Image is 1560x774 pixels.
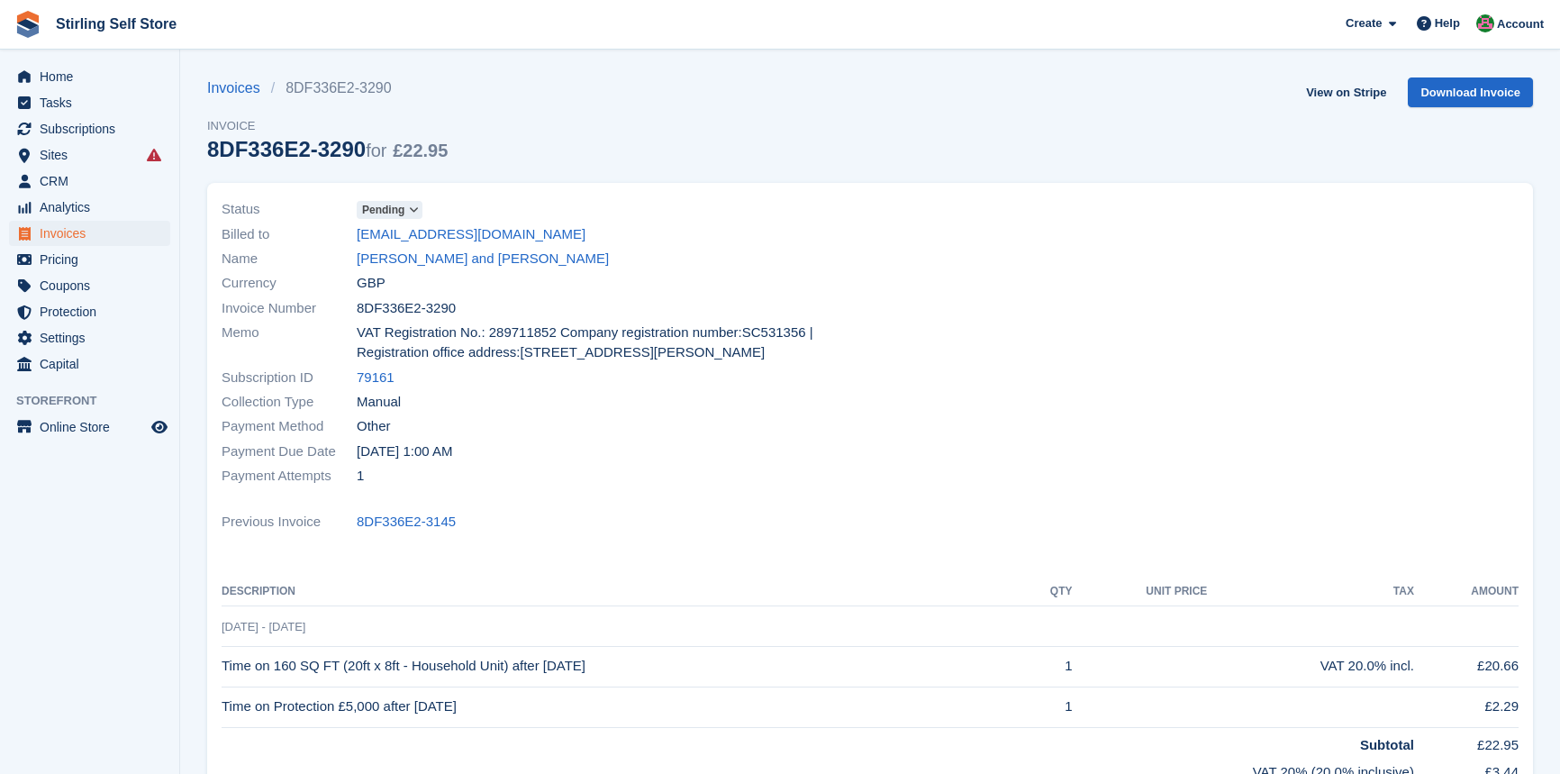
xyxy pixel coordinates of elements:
[222,687,1023,727] td: Time on Protection £5,000 after [DATE]
[9,195,170,220] a: menu
[357,368,395,388] a: 79161
[1207,578,1414,606] th: Tax
[357,466,364,487] span: 1
[1207,656,1414,677] div: VAT 20.0% incl.
[40,142,148,168] span: Sites
[222,224,357,245] span: Billed to
[357,199,422,220] a: Pending
[16,392,179,410] span: Storefront
[222,442,357,462] span: Payment Due Date
[9,247,170,272] a: menu
[1299,77,1393,107] a: View on Stripe
[1023,578,1072,606] th: QTY
[207,77,448,99] nav: breadcrumbs
[222,392,357,413] span: Collection Type
[393,141,448,160] span: £22.95
[1023,687,1072,727] td: 1
[40,273,148,298] span: Coupons
[9,116,170,141] a: menu
[222,368,357,388] span: Subscription ID
[357,323,859,363] span: VAT Registration No.: 289711852 Company registration number:SC531356 | Registration office addres...
[147,148,161,162] i: Smart entry sync failures have occurred
[9,273,170,298] a: menu
[40,247,148,272] span: Pricing
[1346,14,1382,32] span: Create
[40,221,148,246] span: Invoices
[222,578,1023,606] th: Description
[40,351,148,377] span: Capital
[9,90,170,115] a: menu
[357,273,385,294] span: GBP
[9,299,170,324] a: menu
[357,392,401,413] span: Manual
[357,224,585,245] a: [EMAIL_ADDRESS][DOMAIN_NAME]
[9,142,170,168] a: menu
[40,195,148,220] span: Analytics
[357,298,456,319] span: 8DF336E2-3290
[222,273,357,294] span: Currency
[357,416,391,437] span: Other
[9,168,170,194] a: menu
[222,466,357,487] span: Payment Attempts
[40,90,148,115] span: Tasks
[49,9,184,39] a: Stirling Self Store
[9,64,170,89] a: menu
[9,325,170,351] a: menu
[1497,15,1544,33] span: Account
[222,646,1023,687] td: Time on 160 SQ FT (20ft x 8ft - Household Unit) after [DATE]
[222,323,357,363] span: Memo
[40,414,148,440] span: Online Store
[1023,646,1072,687] td: 1
[1408,77,1533,107] a: Download Invoice
[357,442,452,462] time: 2025-08-09 00:00:00 UTC
[207,77,271,99] a: Invoices
[222,512,357,533] span: Previous Invoice
[1414,727,1519,755] td: £22.95
[1414,687,1519,727] td: £2.29
[222,249,357,269] span: Name
[40,299,148,324] span: Protection
[1072,578,1207,606] th: Unit Price
[357,512,456,533] a: 8DF336E2-3145
[222,416,357,437] span: Payment Method
[40,325,148,351] span: Settings
[40,116,148,141] span: Subscriptions
[1476,14,1494,32] img: Lucy
[149,416,170,438] a: Preview store
[9,221,170,246] a: menu
[357,249,609,269] a: [PERSON_NAME] and [PERSON_NAME]
[9,351,170,377] a: menu
[362,202,404,218] span: Pending
[222,298,357,319] span: Invoice Number
[9,414,170,440] a: menu
[40,168,148,194] span: CRM
[207,137,448,161] div: 8DF336E2-3290
[40,64,148,89] span: Home
[1360,737,1414,752] strong: Subtotal
[207,117,448,135] span: Invoice
[222,620,305,633] span: [DATE] - [DATE]
[222,199,357,220] span: Status
[1414,646,1519,687] td: £20.66
[14,11,41,38] img: stora-icon-8386f47178a22dfd0bd8f6a31ec36ba5ce8667c1dd55bd0f319d3a0aa187defe.svg
[1414,578,1519,606] th: Amount
[1435,14,1460,32] span: Help
[366,141,386,160] span: for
